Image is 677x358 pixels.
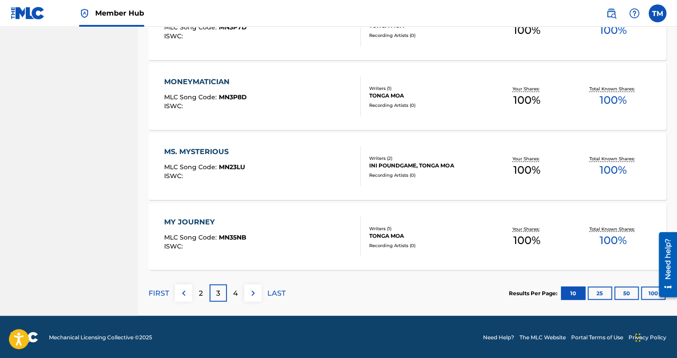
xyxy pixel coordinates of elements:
p: 3 [216,288,220,298]
span: 100 % [599,92,626,108]
div: MS. MYSTERIOUS [164,146,245,157]
p: Total Known Shares: [589,155,637,162]
div: TONGA MOA [369,232,484,240]
span: MLC Song Code : [164,233,219,241]
iframe: Resource Center [652,229,677,301]
p: Total Known Shares: [589,225,637,232]
div: Writers ( 1 ) [369,85,484,92]
span: 100 % [513,92,540,108]
img: logo [11,332,38,342]
span: MLC Song Code : [164,23,219,31]
span: 100 % [599,22,626,38]
span: ISWC : [164,242,185,250]
p: 2 [199,288,203,298]
a: MONEYMATICIANMLC Song Code:MN3P8DISWC:Writers (1)TONGA MOARecording Artists (0)Your Shares:100%To... [149,63,666,130]
p: Total Known Shares: [589,85,637,92]
div: Drag [635,324,641,351]
span: MN35NB [219,233,246,241]
a: Privacy Policy [629,333,666,341]
span: MN3P7D [219,23,247,31]
button: 50 [614,286,639,300]
img: search [606,8,617,19]
a: MS. MYSTERIOUSMLC Song Code:MN23LUISWC:Writers (2)INI POUNDGAME, TONGA MOARecording Artists (0)Yo... [149,133,666,200]
div: TONGA MOA [369,92,484,100]
p: LAST [267,288,286,298]
div: Recording Artists ( 0 ) [369,102,484,109]
span: 100 % [599,162,626,178]
div: MONEYMATICIAN [164,77,247,87]
p: Your Shares: [512,85,541,92]
div: Help [625,4,643,22]
a: Need Help? [483,333,514,341]
button: 10 [561,286,585,300]
a: Portal Terms of Use [571,333,623,341]
span: MN23LU [219,163,245,171]
div: Recording Artists ( 0 ) [369,32,484,39]
img: help [629,8,640,19]
a: MY JOURNEYMLC Song Code:MN35NBISWC:Writers (1)TONGA MOARecording Artists (0)Your Shares:100%Total... [149,203,666,270]
span: MLC Song Code : [164,93,219,101]
div: Recording Artists ( 0 ) [369,172,484,179]
span: ISWC : [164,172,185,180]
span: 100 % [599,232,626,248]
div: User Menu [649,4,666,22]
p: Results Per Page: [509,289,560,297]
span: ISWC : [164,32,185,40]
div: Writers ( 2 ) [369,155,484,162]
span: MN3P8D [219,93,247,101]
img: Top Rightsholder [79,8,90,19]
img: left [178,288,189,298]
div: INI POUNDGAME, TONGA MOA [369,162,484,170]
span: 100 % [513,162,540,178]
img: right [248,288,258,298]
p: FIRST [149,288,169,298]
span: Member Hub [95,8,144,18]
span: MLC Song Code : [164,163,219,171]
div: MY JOURNEY [164,216,246,227]
button: 25 [588,286,612,300]
span: 100 % [513,22,540,38]
span: Mechanical Licensing Collective © 2025 [49,333,152,341]
button: 100 [641,286,665,300]
a: The MLC Website [520,333,566,341]
iframe: Chat Widget [633,315,677,358]
a: Public Search [602,4,620,22]
div: Recording Artists ( 0 ) [369,242,484,248]
p: Your Shares: [512,155,541,162]
span: ISWC : [164,102,185,110]
img: MLC Logo [11,7,45,20]
p: 4 [233,288,238,298]
p: Your Shares: [512,225,541,232]
div: Writers ( 1 ) [369,225,484,232]
span: 100 % [513,232,540,248]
